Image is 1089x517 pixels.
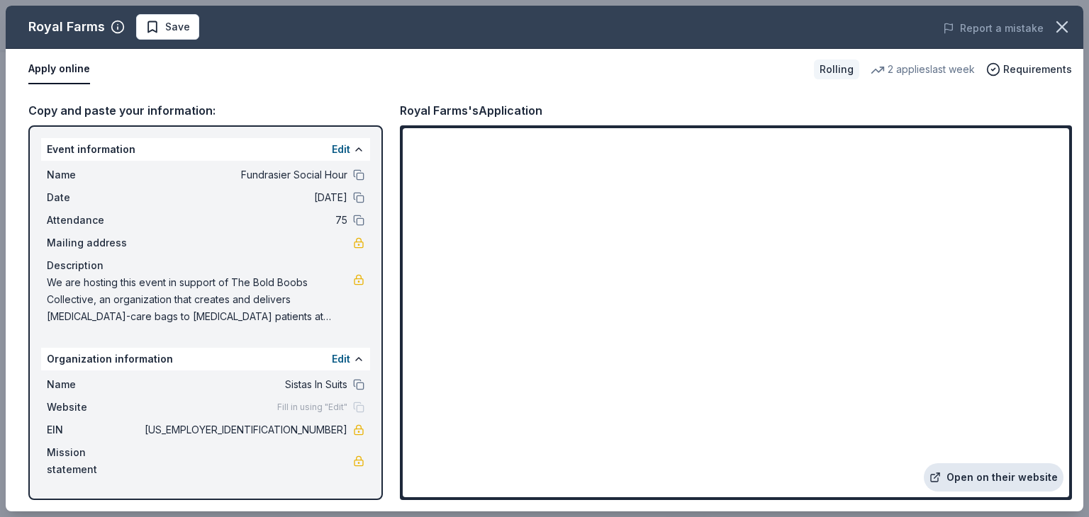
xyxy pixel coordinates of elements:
div: Rolling [814,59,859,79]
span: Mailing address [47,234,142,251]
button: Edit [332,141,350,158]
button: Requirements [986,61,1072,78]
div: Organization information [41,348,370,370]
div: Royal Farms's Application [400,101,542,120]
div: Event information [41,138,370,161]
span: Fill in using "Edit" [277,402,347,413]
span: Fundrasier Social Hour [142,166,347,183]
span: Name [47,166,142,183]
span: Requirements [1003,61,1072,78]
span: Name [47,376,142,393]
button: Apply online [28,55,90,84]
span: Sistas In Suits [142,376,347,393]
div: Royal Farms [28,16,105,38]
span: Website [47,399,142,416]
button: Edit [332,351,350,368]
div: Copy and paste your information: [28,101,383,120]
button: Save [136,14,199,40]
span: Date [47,189,142,206]
span: Mission statement [47,444,142,478]
button: Report a mistake [943,20,1044,37]
div: Description [47,257,364,274]
span: [DATE] [142,189,347,206]
div: 2 applies last week [871,61,975,78]
span: Attendance [47,212,142,229]
span: 75 [142,212,347,229]
a: Open on their website [924,463,1063,492]
span: We are hosting this event in support of The Bold Boobs Collective, an organization that creates a... [47,274,353,325]
span: EIN [47,421,142,438]
span: Save [165,18,190,35]
span: [US_EMPLOYER_IDENTIFICATION_NUMBER] [142,421,347,438]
